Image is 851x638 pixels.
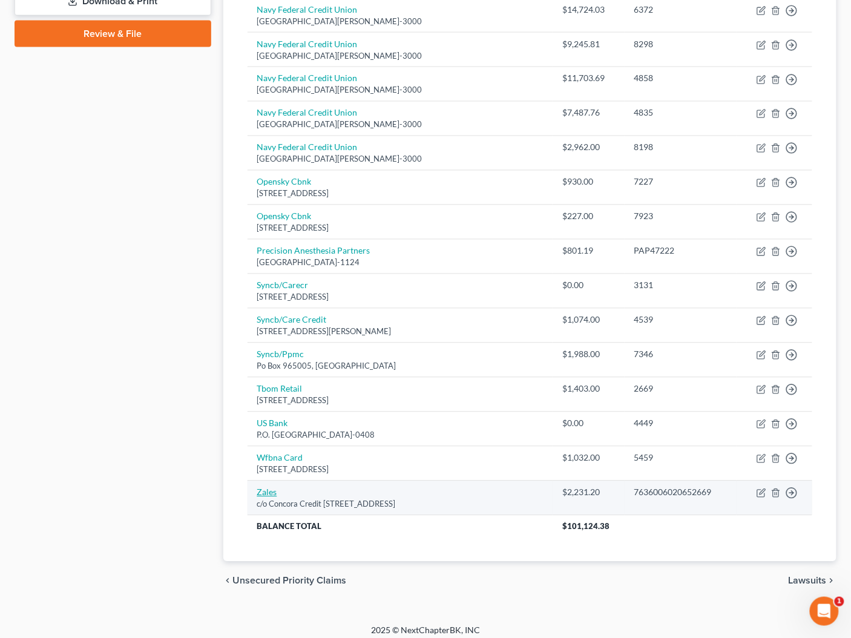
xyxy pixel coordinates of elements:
span: 1 [835,597,844,607]
div: 7923 [634,211,727,223]
div: $11,703.69 [562,73,614,85]
a: Zales [257,487,277,498]
a: Navy Federal Credit Union [257,4,358,15]
div: c/o Concora Credit [STREET_ADDRESS] [257,499,544,510]
div: 2669 [634,383,727,395]
div: 4449 [634,418,727,430]
div: $9,245.81 [562,38,614,50]
a: Precision Anesthesia Partners [257,246,370,256]
div: 7227 [634,176,727,188]
div: 8198 [634,142,727,154]
a: Opensky Cbnk [257,177,312,187]
div: $227.00 [562,211,614,223]
iframe: Intercom live chat [810,597,839,626]
div: $0.00 [562,280,614,292]
a: Syncb/Ppmc [257,349,304,360]
div: $930.00 [562,176,614,188]
div: 6372 [634,4,727,16]
div: PAP47222 [634,245,727,257]
a: Navy Federal Credit Union [257,39,358,49]
div: 4858 [634,73,727,85]
a: Tbom Retail [257,384,303,394]
div: 7636006020652669 [634,487,727,499]
div: [STREET_ADDRESS] [257,223,544,234]
div: [STREET_ADDRESS] [257,464,544,476]
a: Review & File [15,21,211,47]
a: Navy Federal Credit Union [257,142,358,153]
div: $801.19 [562,245,614,257]
div: $1,403.00 [562,383,614,395]
a: Wfbna Card [257,453,303,463]
a: Syncb/Carecr [257,280,309,291]
div: [GEOGRAPHIC_DATA][PERSON_NAME]-3000 [257,50,544,62]
div: [GEOGRAPHIC_DATA][PERSON_NAME]-3000 [257,154,544,165]
div: $2,962.00 [562,142,614,154]
div: $1,032.00 [562,452,614,464]
div: 4835 [634,107,727,119]
a: Opensky Cbnk [257,211,312,222]
div: 3131 [634,280,727,292]
div: [STREET_ADDRESS] [257,188,544,200]
i: chevron_right [827,576,836,586]
div: $0.00 [562,418,614,430]
div: 7346 [634,349,727,361]
div: [GEOGRAPHIC_DATA][PERSON_NAME]-3000 [257,119,544,131]
div: $2,231.20 [562,487,614,499]
th: Balance Total [248,515,553,537]
i: chevron_left [223,576,233,586]
div: $1,074.00 [562,314,614,326]
div: 5459 [634,452,727,464]
a: US Bank [257,418,288,429]
div: [GEOGRAPHIC_DATA]-1124 [257,257,544,269]
a: Navy Federal Credit Union [257,108,358,118]
a: Navy Federal Credit Union [257,73,358,84]
button: Lawsuits chevron_right [789,576,836,586]
div: [GEOGRAPHIC_DATA][PERSON_NAME]-3000 [257,16,544,27]
div: [STREET_ADDRESS] [257,395,544,407]
div: [STREET_ADDRESS] [257,292,544,303]
span: Lawsuits [789,576,827,586]
button: chevron_left Unsecured Priority Claims [223,576,347,586]
div: $14,724.03 [562,4,614,16]
div: [GEOGRAPHIC_DATA][PERSON_NAME]-3000 [257,85,544,96]
span: Unsecured Priority Claims [233,576,347,586]
div: $7,487.76 [562,107,614,119]
div: 8298 [634,38,727,50]
div: $1,988.00 [562,349,614,361]
div: 4539 [634,314,727,326]
span: $101,124.38 [562,522,609,531]
div: P.O. [GEOGRAPHIC_DATA]-0408 [257,430,544,441]
a: Syncb/Care Credit [257,315,327,325]
div: [STREET_ADDRESS][PERSON_NAME] [257,326,544,338]
div: Po Box 965005, [GEOGRAPHIC_DATA] [257,361,544,372]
